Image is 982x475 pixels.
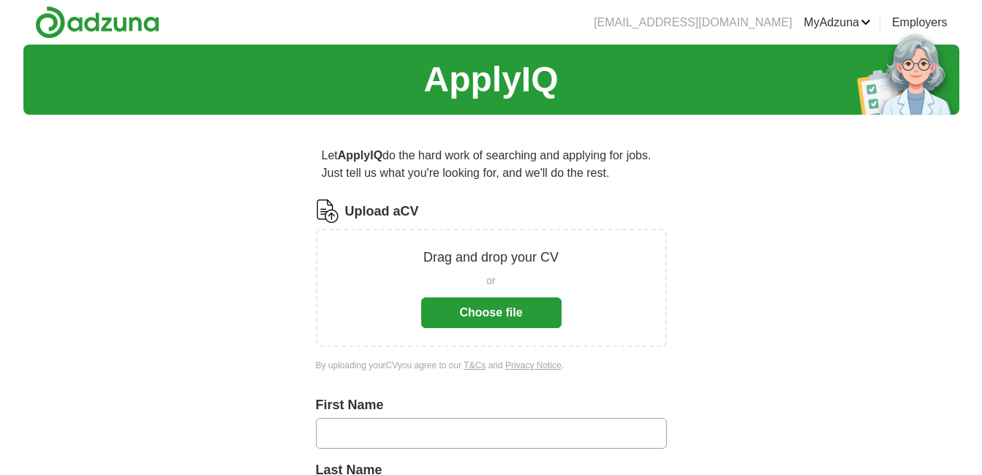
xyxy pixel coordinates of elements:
[316,141,667,188] p: Let do the hard work of searching and applying for jobs. Just tell us what you're looking for, an...
[486,273,495,289] span: or
[505,360,562,370] a: Privacy Notice
[316,359,667,372] div: By uploading your CV you agree to our and .
[594,14,792,31] li: [EMAIL_ADDRESS][DOMAIN_NAME]
[421,297,562,328] button: Choose file
[345,202,419,221] label: Upload a CV
[804,14,871,31] a: MyAdzuna
[338,149,382,161] strong: ApplyIQ
[316,199,339,223] img: CV Icon
[892,14,948,31] a: Employers
[316,395,667,415] label: First Name
[35,6,159,39] img: Adzuna logo
[423,248,559,267] p: Drag and drop your CV
[423,53,558,106] h1: ApplyIQ
[464,360,486,370] a: T&Cs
